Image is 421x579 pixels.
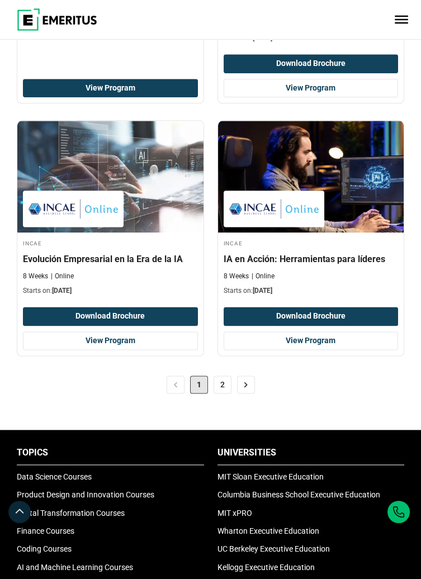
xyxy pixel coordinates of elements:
[29,196,118,221] img: INCAE
[23,307,198,326] button: Download Brochure
[23,253,198,265] h4: Evolución Empresarial en la Era de la IA
[224,79,399,98] a: View Program
[217,526,319,535] a: Wharton Executive Education
[217,490,380,499] a: Columbia Business School Executive Education
[217,472,324,481] a: MIT Sloan Executive Education
[237,376,255,393] a: >
[23,272,48,281] p: 8 Weeks
[224,238,399,248] h4: INCAE
[190,376,208,393] span: 1
[214,376,231,393] a: 2
[224,272,249,281] p: 8 Weeks
[17,509,125,518] a: Digital Transformation Courses
[224,331,399,350] a: View Program
[17,563,133,572] a: AI and Machine Learning Courses
[17,544,72,553] a: Coding Courses
[217,544,330,553] a: UC Berkeley Executive Education
[224,286,399,296] p: Starts on:
[217,509,252,518] a: MIT xPRO
[224,54,399,73] button: Download Brochure
[23,79,198,98] a: View Program
[395,16,408,23] button: Toggle Menu
[253,287,272,295] span: [DATE]
[23,286,198,296] p: Starts on:
[252,272,275,281] p: Online
[17,121,204,232] img: Evolución Empresarial en la Era de la IA | Online Strategy and Innovation Course
[51,272,74,281] p: Online
[17,526,74,535] a: Finance Courses
[23,238,198,248] h4: INCAE
[217,563,315,572] a: Kellogg Executive Education
[224,253,399,265] h4: IA en Acción: Herramientas para líderes
[218,121,404,232] img: IA en Acción: Herramientas para líderes | Online Strategy and Innovation Course
[229,196,319,221] img: INCAE
[17,490,154,499] a: Product Design and Innovation Courses
[224,307,399,326] button: Download Brochure
[218,121,404,301] a: Strategy and Innovation Course by INCAE - November 10, 2025 INCAE INCAE IA en Acción: Herramienta...
[17,472,92,481] a: Data Science Courses
[52,287,72,295] span: [DATE]
[23,331,198,350] a: View Program
[17,121,204,301] a: Strategy and Innovation Course by INCAE - November 3, 2025 INCAE INCAE Evolución Empresarial en l...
